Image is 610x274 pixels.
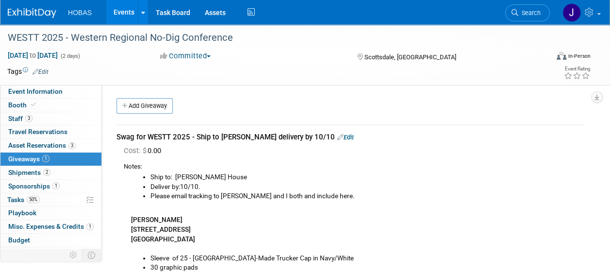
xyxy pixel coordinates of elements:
[518,9,541,17] span: Search
[8,115,33,122] span: Staff
[7,196,40,204] span: Tasks
[4,29,541,47] div: WESTT 2025 - Western Regional No-Dig Conference
[8,8,56,18] img: ExhibitDay
[131,235,195,243] b: [GEOGRAPHIC_DATA]
[364,53,456,61] span: Scottsdale, [GEOGRAPHIC_DATA]
[7,51,58,60] span: [DATE] [DATE]
[150,172,583,182] li: Ship to: [PERSON_NAME] House
[131,216,182,223] b: [PERSON_NAME]
[116,132,583,142] div: Swag for WESTT 2025 - Ship to [PERSON_NAME] delivery by 10/10
[68,9,92,17] span: HOBAS
[0,234,101,247] a: Budget
[150,182,583,192] li: Deliver by:10/10.
[564,67,590,71] div: Event Rating
[8,141,76,149] span: Asset Reservations
[150,263,583,273] li: 30 graphic pads
[0,125,101,138] a: Travel Reservations
[0,85,101,98] a: Event Information
[0,206,101,220] a: Playbook
[337,134,354,141] a: Edit
[8,223,94,230] span: Misc. Expenses & Credits
[8,87,63,95] span: Event Information
[8,101,38,109] span: Booth
[0,112,101,125] a: Staff3
[52,182,60,189] span: 1
[7,67,49,76] td: Tags
[124,146,165,155] span: 0.00
[25,115,33,122] span: 3
[42,155,49,162] span: 1
[562,3,581,22] img: Jamie Coe
[8,128,67,136] span: Travel Reservations
[31,102,36,107] i: Booth reservation complete
[557,52,566,60] img: Format-Inperson.png
[43,169,50,176] span: 2
[60,53,80,59] span: (2 days)
[27,196,40,203] span: 50%
[157,51,214,61] button: Committed
[0,180,101,193] a: Sponsorships1
[0,153,101,166] a: Giveaways1
[28,51,37,59] span: to
[124,162,583,171] div: Notes:
[150,254,583,263] li: Sleeve of 25 - [GEOGRAPHIC_DATA]-Made Trucker Cap in Navy/White
[116,98,173,114] a: Add Giveaway
[8,236,30,244] span: Budget
[0,166,101,179] a: Shipments2
[506,51,591,65] div: Event Format
[150,191,583,210] li: Please email tracking to [PERSON_NAME] and I both and include here.
[0,139,101,152] a: Asset Reservations3
[8,209,36,217] span: Playbook
[8,169,50,176] span: Shipments
[68,142,76,149] span: 3
[8,182,60,190] span: Sponsorships
[0,220,101,233] a: Misc. Expenses & Credits1
[33,68,49,75] a: Edit
[82,249,102,261] td: Toggle Event Tabs
[0,193,101,206] a: Tasks50%
[86,223,94,230] span: 1
[0,99,101,112] a: Booth
[8,155,49,163] span: Giveaways
[568,52,591,60] div: In-Person
[124,146,148,155] span: Cost: $
[65,249,82,261] td: Personalize Event Tab Strip
[505,4,550,21] a: Search
[131,225,191,233] b: [STREET_ADDRESS]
